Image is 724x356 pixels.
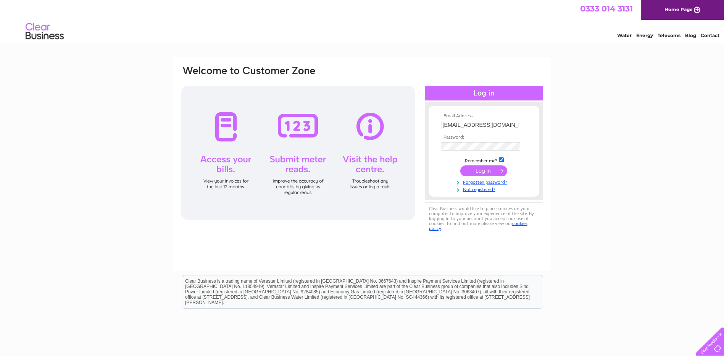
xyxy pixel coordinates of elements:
a: Blog [685,32,696,38]
div: Clear Business would like to place cookies on your computer to improve your experience of the sit... [425,202,543,235]
a: 0333 014 3131 [580,4,633,13]
div: Clear Business is a trading name of Verastar Limited (registered in [GEOGRAPHIC_DATA] No. 3667643... [182,4,543,37]
a: Energy [636,32,653,38]
img: logo.png [25,20,64,43]
th: Email Address: [440,113,528,119]
a: Telecoms [658,32,680,38]
th: Password: [440,135,528,140]
a: Contact [701,32,719,38]
a: cookies policy [429,221,527,231]
td: Remember me? [440,156,528,164]
a: Water [617,32,632,38]
a: Forgotten password? [442,178,528,185]
a: Not registered? [442,185,528,193]
input: Submit [460,165,507,176]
